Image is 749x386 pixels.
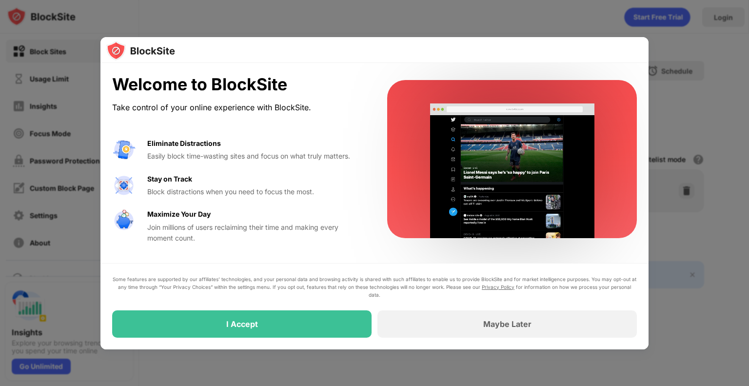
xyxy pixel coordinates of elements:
img: value-safe-time.svg [112,209,136,232]
img: value-avoid-distractions.svg [112,138,136,162]
div: Easily block time-wasting sites and focus on what truly matters. [147,151,364,162]
div: Welcome to BlockSite [112,75,364,95]
img: logo-blocksite.svg [106,41,175,61]
div: Block distractions when you need to focus the most. [147,186,364,197]
div: Stay on Track [147,174,192,184]
div: I Accept [226,319,258,329]
a: Privacy Policy [482,284,514,290]
div: Some features are supported by our affiliates’ technologies, and your personal data and browsing ... [112,275,637,299]
div: Eliminate Distractions [147,138,221,149]
img: value-focus.svg [112,174,136,197]
div: Join millions of users reclaiming their time and making every moment count. [147,222,364,244]
div: Maybe Later [483,319,532,329]
div: Maximize Your Day [147,209,211,220]
div: Take control of your online experience with BlockSite. [112,101,364,115]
